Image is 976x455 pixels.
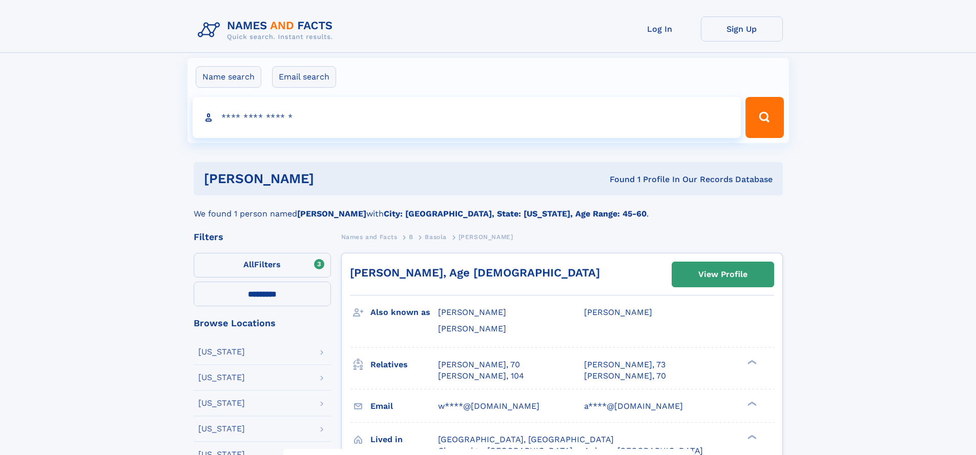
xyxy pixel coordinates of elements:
h3: Lived in [370,431,438,448]
div: Filters [194,232,331,242]
div: Found 1 Profile In Our Records Database [462,174,773,185]
span: B [409,233,413,241]
h1: [PERSON_NAME] [204,172,462,185]
label: Email search [272,66,336,88]
a: [PERSON_NAME], 73 [584,359,666,370]
div: Browse Locations [194,319,331,328]
a: [PERSON_NAME], Age [DEMOGRAPHIC_DATA] [350,266,600,279]
div: ❯ [745,400,757,407]
div: View Profile [698,263,747,286]
div: [US_STATE] [198,348,245,356]
b: City: [GEOGRAPHIC_DATA], State: [US_STATE], Age Range: 45-60 [384,209,647,219]
a: [PERSON_NAME], 104 [438,370,524,382]
div: ❯ [745,359,757,365]
h3: Email [370,398,438,415]
button: Search Button [745,97,783,138]
a: Sign Up [701,16,783,42]
a: Names and Facts [341,230,398,243]
span: [PERSON_NAME] [584,307,652,317]
label: Filters [194,253,331,278]
img: Logo Names and Facts [194,16,341,44]
h3: Also known as [370,304,438,321]
label: Name search [196,66,261,88]
span: [PERSON_NAME] [459,233,513,241]
div: We found 1 person named with . [194,195,783,220]
div: [US_STATE] [198,399,245,407]
a: B [409,230,413,243]
div: [US_STATE] [198,373,245,382]
a: [PERSON_NAME], 70 [584,370,666,382]
a: Basola [425,230,447,243]
span: All [243,260,254,269]
input: search input [193,97,741,138]
span: Basola [425,233,447,241]
span: [PERSON_NAME] [438,324,506,333]
h3: Relatives [370,356,438,373]
div: ❯ [745,433,757,440]
a: Log In [619,16,701,42]
span: [PERSON_NAME] [438,307,506,317]
div: [US_STATE] [198,425,245,433]
a: View Profile [672,262,774,287]
b: [PERSON_NAME] [297,209,366,219]
span: [GEOGRAPHIC_DATA], [GEOGRAPHIC_DATA] [438,434,614,444]
a: [PERSON_NAME], 70 [438,359,520,370]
